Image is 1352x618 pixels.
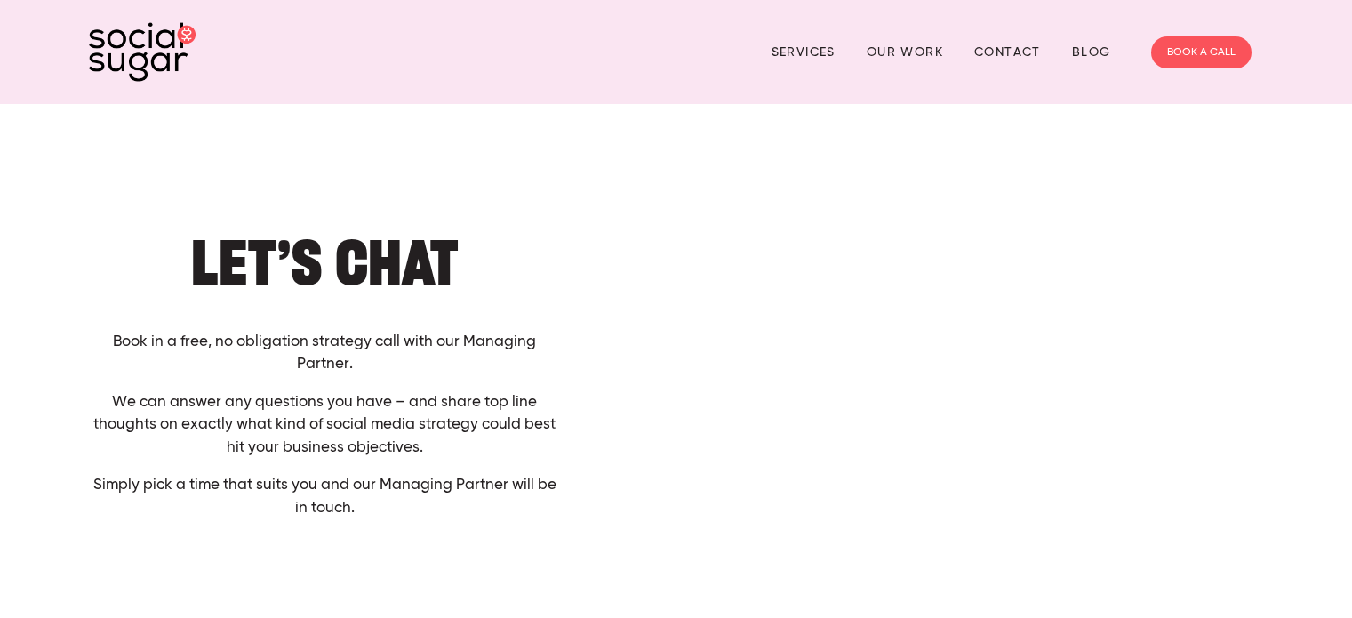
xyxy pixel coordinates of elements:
a: Our Work [867,38,943,66]
p: Simply pick a time that suits you and our Managing Partner will be in touch. [89,474,561,519]
img: SocialSugar [89,22,196,82]
h1: Let’s Chat [89,236,561,290]
a: Contact [974,38,1041,66]
p: We can answer any questions you have – and share top line thoughts on exactly what kind of social... [89,391,561,460]
a: BOOK A CALL [1151,36,1252,68]
a: Services [772,38,836,66]
p: Book in a free, no obligation strategy call with our Managing Partner. [89,331,561,376]
a: Blog [1072,38,1111,66]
